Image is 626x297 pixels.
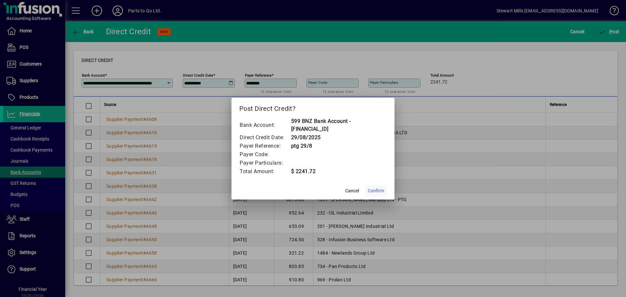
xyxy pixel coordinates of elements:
td: Payer Code: [239,150,291,159]
td: Payer Particulars: [239,159,291,167]
td: ptg 29/8 [291,142,387,150]
td: 599 BNZ Bank Account - [FINANCIAL_ID] [291,117,387,133]
button: Cancel [342,185,363,197]
td: Bank Account: [239,117,291,133]
td: Total Amount: [239,167,291,176]
td: Direct Credit Date: [239,133,291,142]
button: Confirm [365,185,387,197]
td: $ 2241.72 [291,167,387,176]
span: Cancel [345,187,359,194]
td: 29/08/2025 [291,133,387,142]
span: Confirm [368,187,384,194]
td: Payer Reference: [239,142,291,150]
h2: Post Direct Credit? [231,98,395,117]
